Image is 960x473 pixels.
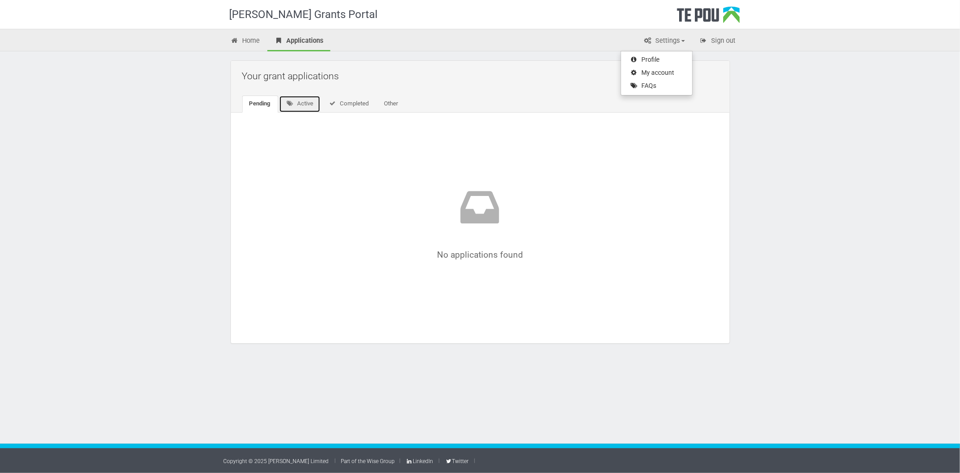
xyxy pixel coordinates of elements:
[242,96,278,113] a: Pending
[267,32,330,51] a: Applications
[621,67,692,80] a: My account
[224,32,267,51] a: Home
[621,54,692,67] a: Profile
[693,32,743,51] a: Sign out
[406,458,433,464] a: LinkedIn
[321,96,376,113] a: Completed
[677,6,740,29] div: Te Pou Logo
[224,458,329,464] a: Copyright © 2025 [PERSON_NAME] Limited
[621,80,692,93] a: FAQs
[279,96,321,113] a: Active
[377,96,405,113] a: Other
[269,185,691,259] div: No applications found
[242,65,723,86] h2: Your grant applications
[445,458,469,464] a: Twitter
[637,32,692,51] a: Settings
[341,458,395,464] a: Part of the Wise Group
